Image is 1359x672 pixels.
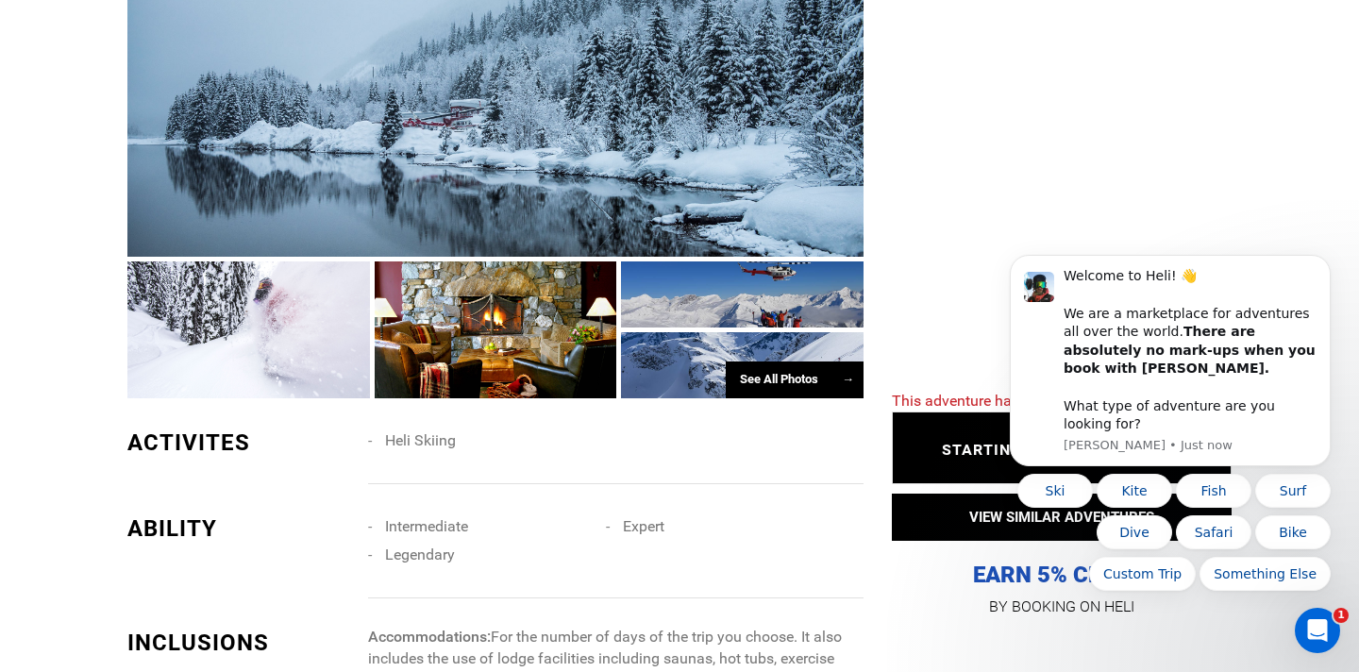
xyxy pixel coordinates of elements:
span: 1 [1334,608,1349,623]
span: Heli Skiing [385,431,456,449]
div: INCLUSIONS [127,627,354,659]
iframe: Intercom notifications message [981,128,1359,621]
span: Intermediate [385,517,468,535]
div: ABILITY [127,512,354,545]
p: BY BOOKING ON HELI [892,594,1232,620]
span: This adventure has expired [892,392,1071,410]
div: See All Photos [726,361,864,398]
span: Legendary [385,546,455,563]
strong: Accommodations: [368,628,491,646]
span: → [842,372,854,386]
div: ACTIVITES [127,427,354,459]
span: STARTING AT: REQUEST PRICE [942,442,1182,460]
iframe: Intercom live chat [1295,608,1340,653]
button: VIEW SIMILAR ADVENTURES [892,494,1232,541]
span: Expert [623,517,664,535]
